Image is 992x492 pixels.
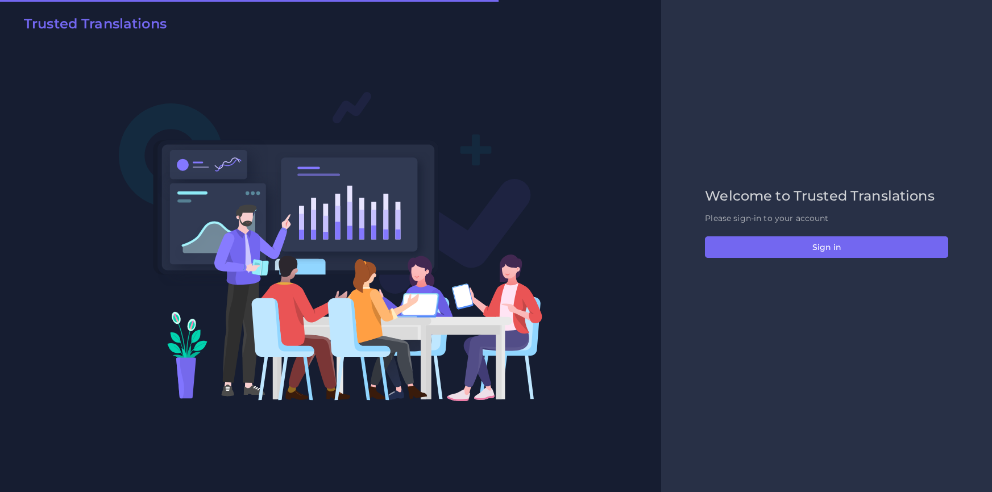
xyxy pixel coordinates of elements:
h2: Welcome to Trusted Translations [705,188,948,205]
img: Login V2 [118,91,543,402]
h2: Trusted Translations [24,16,167,32]
button: Sign in [705,236,948,258]
a: Trusted Translations [16,16,167,36]
p: Please sign-in to your account [705,212,948,224]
